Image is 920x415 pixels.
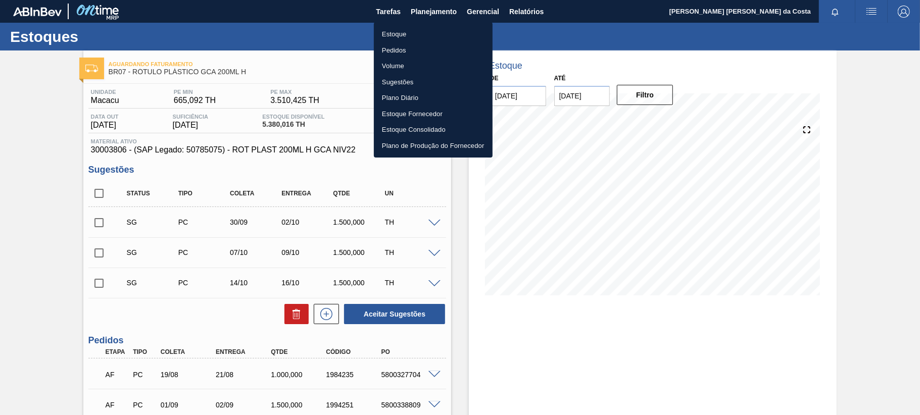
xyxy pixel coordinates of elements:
[374,42,493,59] a: Pedidos
[374,90,493,106] a: Plano Diário
[374,26,493,42] a: Estoque
[374,106,493,122] a: Estoque Fornecedor
[374,138,493,154] a: Plano de Produção do Fornecedor
[374,122,493,138] a: Estoque Consolidado
[374,74,493,90] a: Sugestões
[374,58,493,74] a: Volume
